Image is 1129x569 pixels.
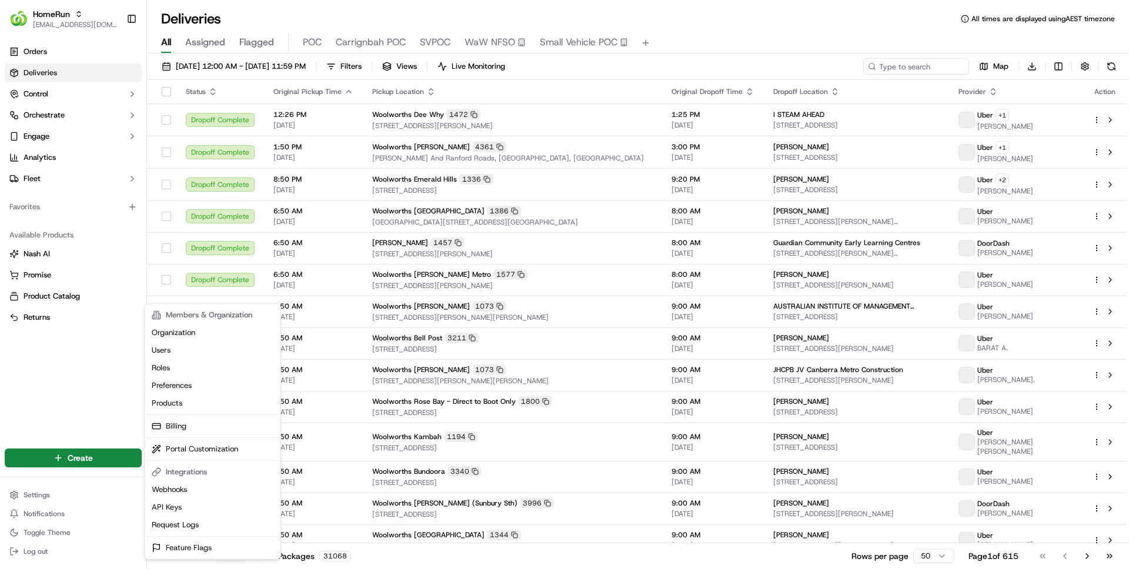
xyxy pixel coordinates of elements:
a: Organization [147,324,278,342]
a: Preferences [147,377,278,394]
a: Webhooks [147,481,278,498]
div: Members & Organization [147,306,278,324]
a: Request Logs [147,516,278,534]
div: Integrations [147,463,278,481]
a: Powered byPylon [83,41,142,50]
a: Roles [147,359,278,377]
span: Pylon [117,41,142,50]
a: Users [147,342,278,359]
a: Products [147,394,278,412]
a: Feature Flags [147,539,278,557]
a: API Keys [147,498,278,516]
a: Portal Customization [147,440,278,458]
a: Billing [147,417,278,435]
